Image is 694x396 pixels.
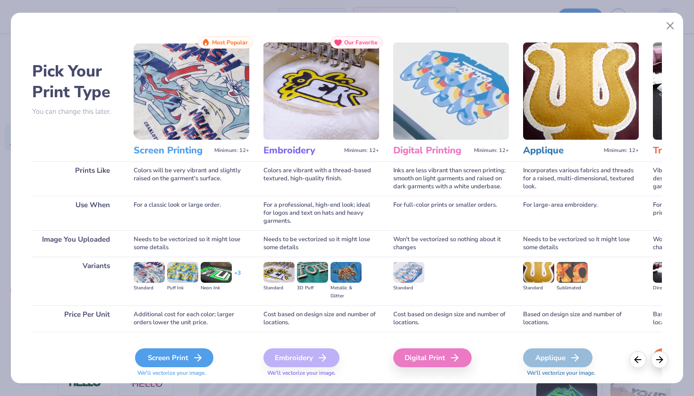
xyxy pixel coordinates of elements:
[523,196,639,230] div: For large-area embroidery.
[201,262,232,283] img: Neon Ink
[263,230,379,257] div: Needs to be vectorized so it might lose some details
[393,161,509,196] div: Inks are less vibrant than screen printing; smooth on light garments and raised on dark garments ...
[263,284,295,292] div: Standard
[263,348,339,367] div: Embroidery
[523,144,600,157] h3: Applique
[134,42,249,140] img: Screen Printing
[393,348,472,367] div: Digital Print
[167,262,198,283] img: Puff Ink
[263,42,379,140] img: Embroidery
[214,147,249,154] span: Minimum: 12+
[393,305,509,332] div: Cost based on design size and number of locations.
[167,284,198,292] div: Puff Ink
[393,284,424,292] div: Standard
[523,42,639,140] img: Applique
[134,161,249,196] div: Colors will be very vibrant and slightly raised on the garment's surface.
[653,284,684,292] div: Direct-to-film
[134,369,249,377] span: We'll vectorize your image.
[523,284,554,292] div: Standard
[134,144,211,157] h3: Screen Printing
[557,284,588,292] div: Sublimated
[32,196,119,230] div: Use When
[134,196,249,230] div: For a classic look or large order.
[330,262,362,283] img: Metallic & Glitter
[523,262,554,283] img: Standard
[661,17,679,35] button: Close
[523,230,639,257] div: Needs to be vectorized so it might lose some details
[32,161,119,196] div: Prints Like
[32,108,119,116] p: You can change this later.
[297,262,328,283] img: 3D Puff
[263,369,379,377] span: We'll vectorize your image.
[557,262,588,283] img: Sublimated
[344,39,378,46] span: Our Favorite
[263,144,340,157] h3: Embroidery
[134,284,165,292] div: Standard
[201,284,232,292] div: Neon Ink
[297,284,328,292] div: 3D Puff
[330,284,362,300] div: Metallic & Glitter
[474,147,509,154] span: Minimum: 12+
[263,305,379,332] div: Cost based on design size and number of locations.
[32,230,119,257] div: Image You Uploaded
[32,257,119,305] div: Variants
[263,262,295,283] img: Standard
[393,196,509,230] div: For full-color prints or smaller orders.
[134,262,165,283] img: Standard
[134,305,249,332] div: Additional cost for each color; larger orders lower the unit price.
[604,147,639,154] span: Minimum: 12+
[32,61,119,102] h2: Pick Your Print Type
[393,144,470,157] h3: Digital Printing
[523,161,639,196] div: Incorporates various fabrics and threads for a raised, multi-dimensional, textured look.
[212,39,248,46] span: Most Popular
[234,269,241,285] div: + 3
[263,161,379,196] div: Colors are vibrant with a thread-based textured, high-quality finish.
[393,262,424,283] img: Standard
[134,230,249,257] div: Needs to be vectorized so it might lose some details
[393,42,509,140] img: Digital Printing
[263,196,379,230] div: For a professional, high-end look; ideal for logos and text on hats and heavy garments.
[32,305,119,332] div: Price Per Unit
[523,305,639,332] div: Based on design size and number of locations.
[523,369,639,377] span: We'll vectorize your image.
[393,230,509,257] div: Won't be vectorized so nothing about it changes
[135,348,213,367] div: Screen Print
[344,147,379,154] span: Minimum: 12+
[653,262,684,283] img: Direct-to-film
[523,348,592,367] div: Applique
